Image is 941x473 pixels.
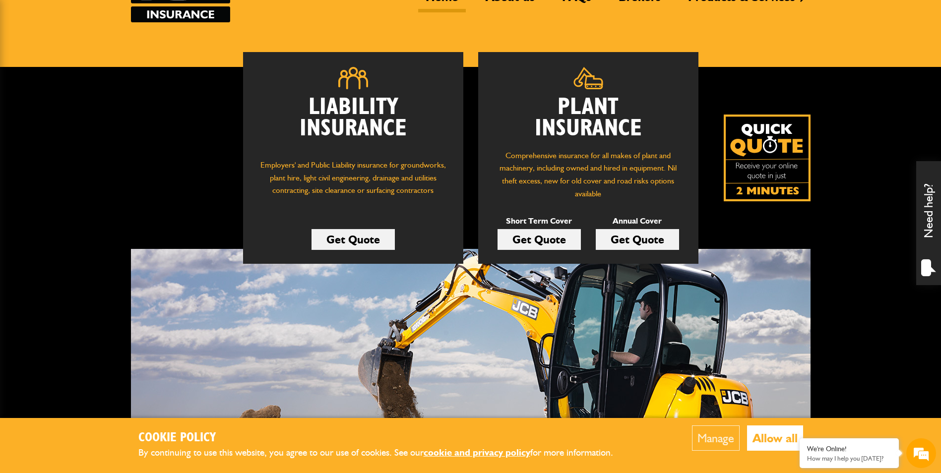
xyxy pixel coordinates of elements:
[596,229,679,250] a: Get Quote
[596,215,679,228] p: Annual Cover
[724,115,811,201] img: Quick Quote
[493,149,684,200] p: Comprehensive insurance for all makes of plant and machinery, including owned and hired in equipm...
[493,97,684,139] h2: Plant Insurance
[138,430,629,446] h2: Cookie Policy
[724,115,811,201] a: Get your insurance quote isn just 2-minutes
[312,229,395,250] a: Get Quote
[258,97,448,149] h2: Liability Insurance
[916,161,941,285] div: Need help?
[498,215,581,228] p: Short Term Cover
[807,455,891,462] p: How may I help you today?
[807,445,891,453] div: We're Online!
[498,229,581,250] a: Get Quote
[138,445,629,461] p: By continuing to use this website, you agree to our use of cookies. See our for more information.
[692,425,740,451] button: Manage
[747,425,803,451] button: Allow all
[258,159,448,206] p: Employers' and Public Liability insurance for groundworks, plant hire, light civil engineering, d...
[424,447,530,458] a: cookie and privacy policy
